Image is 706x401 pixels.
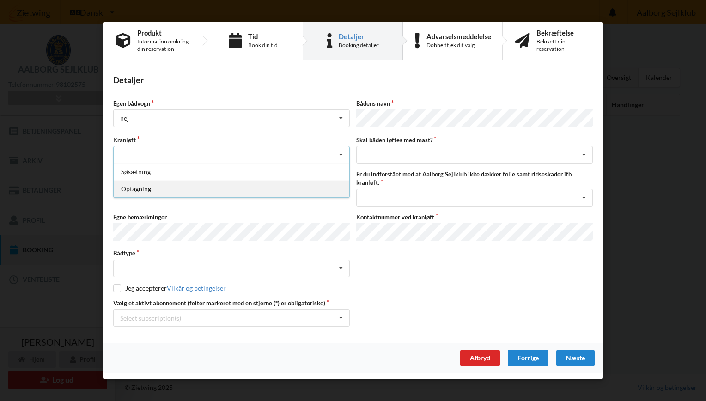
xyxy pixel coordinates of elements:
div: Select subscription(s) [120,314,181,322]
label: Kontaktnummer ved kranløft [356,213,593,221]
div: Booking detaljer [339,42,379,49]
label: Jeg accepterer [113,284,226,292]
label: Egne bemærkninger [113,213,350,221]
div: Afbryd [460,350,500,366]
div: Dobbelttjek dit valg [426,42,491,49]
a: Vilkår og betingelser [167,284,226,292]
div: Book din tid [248,42,278,49]
div: Tid [248,33,278,40]
div: Næste [556,350,595,366]
div: Detaljer [339,33,379,40]
label: Egen bådvogn [113,99,350,108]
div: Detaljer [113,75,593,85]
div: Produkt [137,29,191,36]
label: Kranløft [113,136,350,144]
label: Skal båden løftes med mast? [356,136,593,144]
label: Vælg et aktivt abonnement (felter markeret med en stjerne (*) er obligatoriske) [113,299,350,307]
label: Bådtype [113,249,350,257]
div: Bekræft din reservation [536,38,590,53]
div: Optagning [114,180,349,197]
div: Søsætning [114,163,349,180]
div: Information omkring din reservation [137,38,191,53]
label: Er du indforstået med at Aalborg Sejlklub ikke dækker folie samt ridseskader ifb. kranløft. [356,170,593,187]
div: Forrige [508,350,548,366]
div: Bekræftelse [536,29,590,36]
label: Bådens navn [356,99,593,108]
div: Advarselsmeddelelse [426,33,491,40]
div: nej [120,115,129,122]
